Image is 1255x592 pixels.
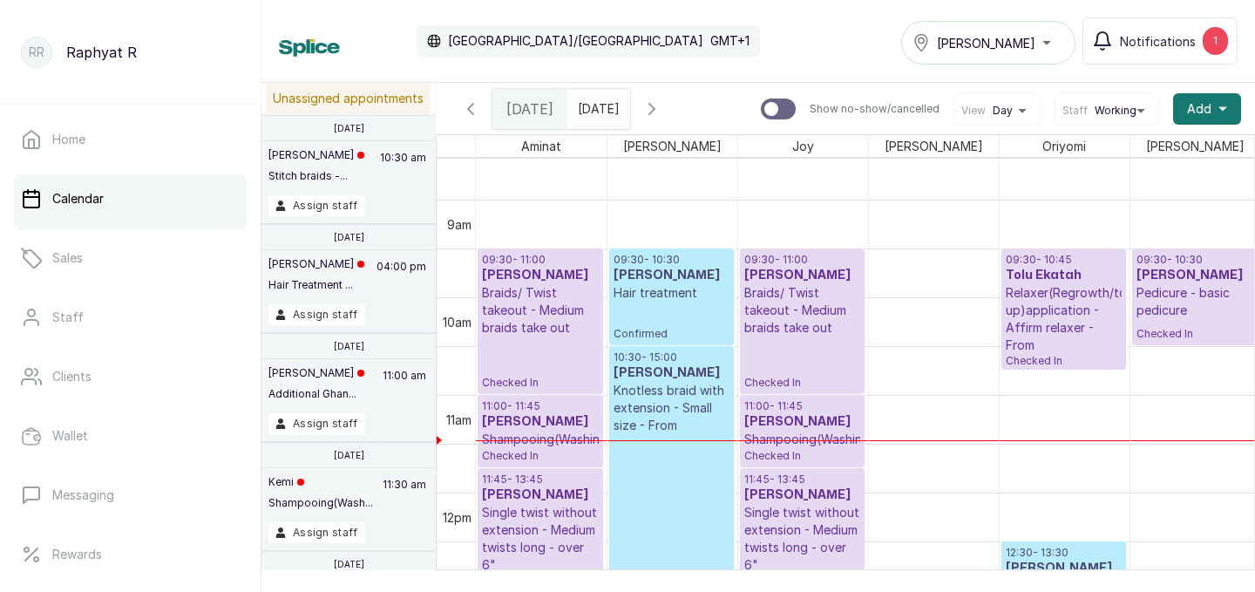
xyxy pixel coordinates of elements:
[901,21,1075,65] button: [PERSON_NAME]
[744,448,860,463] p: Checked In
[1173,93,1241,125] button: Add
[810,102,940,116] p: Show no-show/cancelled
[443,411,475,429] div: 11am
[268,496,373,510] p: Shampooing(Wash...
[334,232,364,242] p: [DATE]
[614,267,729,284] h3: [PERSON_NAME]
[268,413,365,434] button: Assign staff
[614,253,729,267] p: 09:30 - 10:30
[710,32,750,50] p: GMT+1
[881,135,987,157] span: [PERSON_NAME]
[744,473,860,487] p: 11:45 - 13:45
[518,135,565,157] span: Aminat
[14,115,247,164] a: Home
[482,473,599,487] p: 11:45 - 13:45
[614,364,729,382] h3: [PERSON_NAME]
[374,257,429,304] p: 04:00 pm
[744,267,860,284] h3: [PERSON_NAME]
[614,382,729,434] p: Knotless braid with extension - Small size - From
[744,284,860,337] p: Braids/ Twist takeout - Medium braids take out
[439,313,475,331] div: 10am
[1136,267,1252,284] h3: [PERSON_NAME]
[482,448,599,463] p: Checked In
[1187,100,1211,118] span: Add
[448,32,703,50] p: [GEOGRAPHIC_DATA]/[GEOGRAPHIC_DATA]
[268,522,365,543] button: Assign staff
[29,44,44,61] p: RR
[744,413,860,431] h3: [PERSON_NAME]
[334,341,364,351] p: [DATE]
[1136,284,1252,319] p: Pedicure - basic pedicure
[614,350,729,364] p: 10:30 - 15:00
[482,487,599,504] h3: [PERSON_NAME]
[961,104,1033,118] button: ViewDay
[444,215,475,234] div: 9am
[14,412,247,460] a: Wallet
[52,368,92,385] p: Clients
[266,83,431,114] p: Unassigned appointments
[482,399,599,413] p: 11:00 - 11:45
[620,135,725,157] span: [PERSON_NAME]
[334,123,364,133] p: [DATE]
[993,104,1013,118] span: Day
[334,450,364,460] p: [DATE]
[492,89,567,129] div: [DATE]
[380,475,429,522] p: 11:30 am
[268,195,365,216] button: Assign staff
[14,293,247,342] a: Staff
[268,278,364,292] p: Hair Treatment ...
[334,559,364,569] p: [DATE]
[268,366,364,380] p: [PERSON_NAME]
[1039,135,1089,157] span: Oriyomi
[789,135,817,157] span: Joy
[1062,104,1088,118] span: Staff
[439,508,475,527] div: 12pm
[1006,253,1122,267] p: 09:30 - 10:45
[66,42,137,63] p: Raphyat R
[14,174,247,223] a: Calendar
[52,309,84,326] p: Staff
[482,337,599,390] p: Checked In
[1006,354,1122,368] p: Checked In
[482,413,599,431] h3: [PERSON_NAME]
[937,34,1035,52] span: [PERSON_NAME]
[52,546,102,563] p: Rewards
[52,487,114,504] p: Messaging
[744,337,860,390] p: Checked In
[380,366,429,413] p: 11:00 am
[744,431,860,448] p: Shampooing(Washing)
[482,267,599,284] h3: [PERSON_NAME]
[744,487,860,504] h3: [PERSON_NAME]
[506,99,553,119] span: [DATE]
[1095,104,1136,118] span: Working
[482,431,599,448] p: Shampooing(Washing)
[1120,32,1196,51] span: Notifications
[1143,135,1248,157] span: [PERSON_NAME]
[744,399,860,413] p: 11:00 - 11:45
[377,148,429,195] p: 10:30 am
[614,302,729,341] p: Confirmed
[961,104,986,118] span: View
[268,257,364,271] p: [PERSON_NAME]
[482,504,599,574] p: Single twist without extension - Medium twists long - over 6"
[268,148,364,162] p: [PERSON_NAME]
[1006,284,1122,354] p: Relaxer(Regrowth/touch up)application - Affirm relaxer - From
[52,427,88,445] p: Wallet
[1006,267,1122,284] h3: Tolu Ekatah
[14,530,247,579] a: Rewards
[744,504,860,574] p: Single twist without extension - Medium twists long - over 6"
[1062,104,1151,118] button: StaffWorking
[1203,27,1228,55] div: 1
[14,471,247,520] a: Messaging
[482,284,599,337] p: Braids/ Twist takeout - Medium braids take out
[268,387,364,401] p: Additional Ghan...
[52,190,104,208] p: Calendar
[268,475,373,489] p: Kemi
[52,249,83,267] p: Sales
[14,234,247,282] a: Sales
[744,253,860,267] p: 09:30 - 11:00
[1006,546,1122,560] p: 12:30 - 13:30
[268,169,364,183] p: Stitch braids -...
[1136,319,1252,341] p: Checked In
[1136,253,1252,267] p: 09:30 - 10:30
